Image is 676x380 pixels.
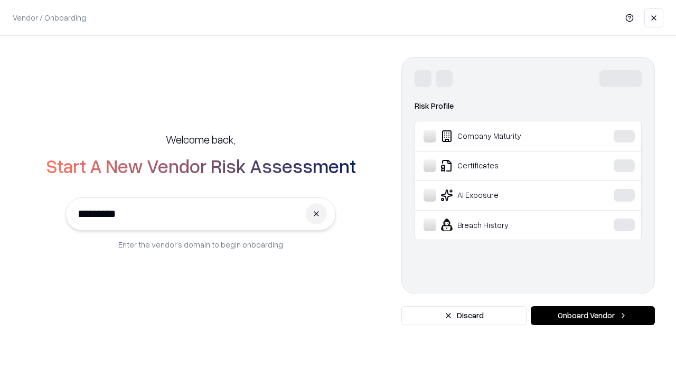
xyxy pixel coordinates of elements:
div: Certificates [424,159,581,172]
p: Vendor / Onboarding [13,12,86,23]
div: Company Maturity [424,130,581,142]
h5: Welcome back, [166,132,236,147]
div: AI Exposure [424,189,581,202]
h2: Start A New Vendor Risk Assessment [46,155,356,176]
p: Enter the vendor’s domain to begin onboarding [118,239,283,250]
button: Discard [401,306,527,325]
div: Risk Profile [415,100,642,112]
button: Onboard Vendor [531,306,655,325]
div: Breach History [424,218,581,231]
